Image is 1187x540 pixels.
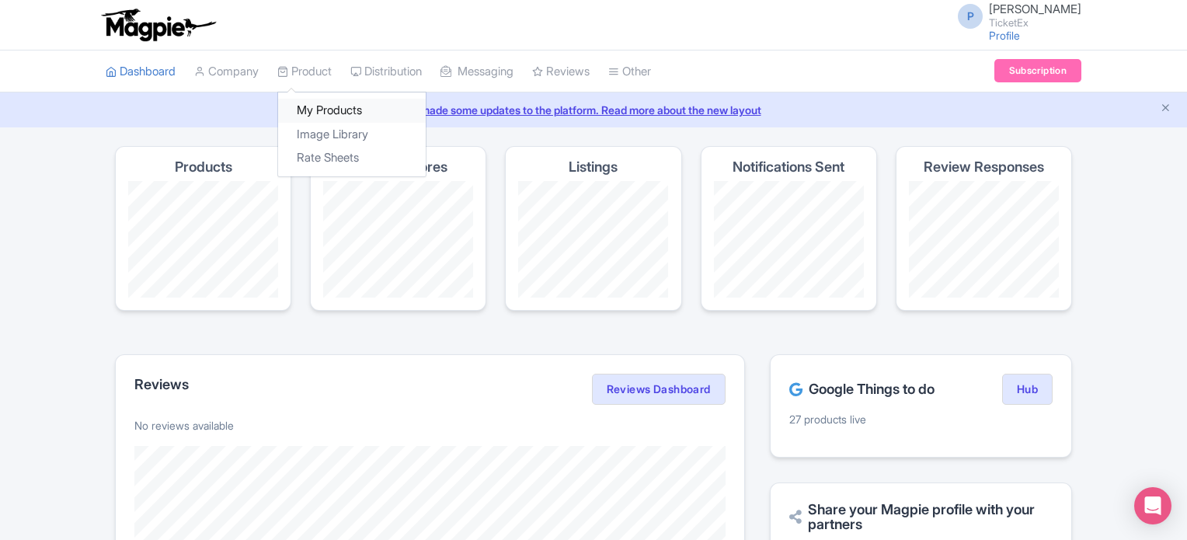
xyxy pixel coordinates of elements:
[733,159,844,175] h4: Notifications Sent
[278,99,426,123] a: My Products
[989,18,1081,28] small: TicketEx
[949,3,1081,28] a: P [PERSON_NAME] TicketEx
[532,51,590,93] a: Reviews
[789,381,935,397] h2: Google Things to do
[350,51,422,93] a: Distribution
[994,59,1081,82] a: Subscription
[134,377,189,392] h2: Reviews
[134,417,726,434] p: No reviews available
[9,102,1178,118] a: We made some updates to the platform. Read more about the new layout
[924,159,1044,175] h4: Review Responses
[569,159,618,175] h4: Listings
[592,374,726,405] a: Reviews Dashboard
[175,159,232,175] h4: Products
[278,123,426,147] a: Image Library
[278,146,426,170] a: Rate Sheets
[98,8,218,42] img: logo-ab69f6fb50320c5b225c76a69d11143b.png
[789,411,1053,427] p: 27 products live
[106,51,176,93] a: Dashboard
[1134,487,1171,524] div: Open Intercom Messenger
[608,51,651,93] a: Other
[789,502,1053,533] h2: Share your Magpie profile with your partners
[194,51,259,93] a: Company
[958,4,983,29] span: P
[989,29,1020,42] a: Profile
[989,2,1081,16] span: [PERSON_NAME]
[277,51,332,93] a: Product
[1160,100,1171,118] button: Close announcement
[440,51,513,93] a: Messaging
[1002,374,1053,405] a: Hub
